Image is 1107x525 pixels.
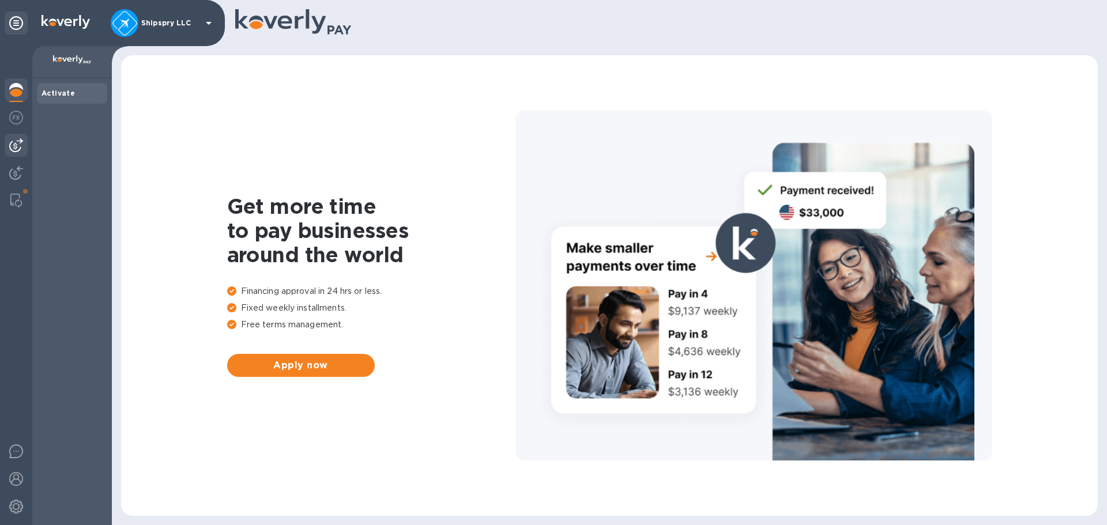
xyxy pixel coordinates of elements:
img: Foreign exchange [9,111,23,124]
h1: Get more time to pay businesses around the world [227,194,515,267]
img: Logo [42,15,90,29]
div: Unpin categories [5,12,28,35]
p: Shipspry LLC [141,19,199,27]
span: Apply now [236,358,366,372]
p: Financing approval in 24 hrs or less. [227,285,515,297]
b: Activate [42,89,75,97]
p: Free terms management. [227,319,515,331]
button: Apply now [227,354,375,377]
p: Fixed weekly installments. [227,302,515,314]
